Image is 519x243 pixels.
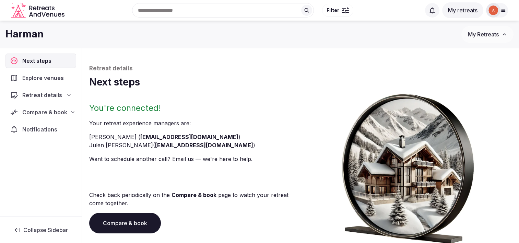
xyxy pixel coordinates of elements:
h1: Harman [5,27,44,41]
button: Collapse Sidebar [5,222,76,238]
span: Collapse Sidebar [23,227,68,233]
button: Filter [322,4,353,17]
a: [EMAIL_ADDRESS][DOMAIN_NAME] [155,142,253,149]
span: Notifications [22,125,60,134]
h2: You're connected! [89,103,298,114]
p: Want to schedule another call? Email us — we're here to help. [89,155,298,163]
li: [PERSON_NAME] ( ) [89,133,298,141]
li: Julen [PERSON_NAME] ( ) [89,141,298,149]
span: Next steps [22,57,54,65]
p: Check back periodically on the page to watch your retreat come together. [89,191,298,207]
span: Retreat details [22,91,62,99]
a: Visit the homepage [11,3,66,18]
span: My Retreats [468,31,499,38]
p: Retreat details [89,65,512,73]
span: Explore venues [22,74,67,82]
a: My retreats [442,7,483,14]
button: My Retreats [461,26,514,43]
a: Compare & book [172,192,216,198]
a: Compare & book [89,213,161,233]
a: Next steps [5,54,76,68]
a: [EMAIL_ADDRESS][DOMAIN_NAME] [140,134,238,140]
span: Compare & book [22,108,67,116]
a: Explore venues [5,71,76,85]
svg: Retreats and Venues company logo [11,3,66,18]
span: Filter [327,7,339,14]
a: Notifications [5,122,76,137]
h1: Next steps [89,76,512,89]
img: anja.titz [488,5,498,15]
button: My retreats [442,2,483,18]
p: Your retreat experience manager s are : [89,119,298,127]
